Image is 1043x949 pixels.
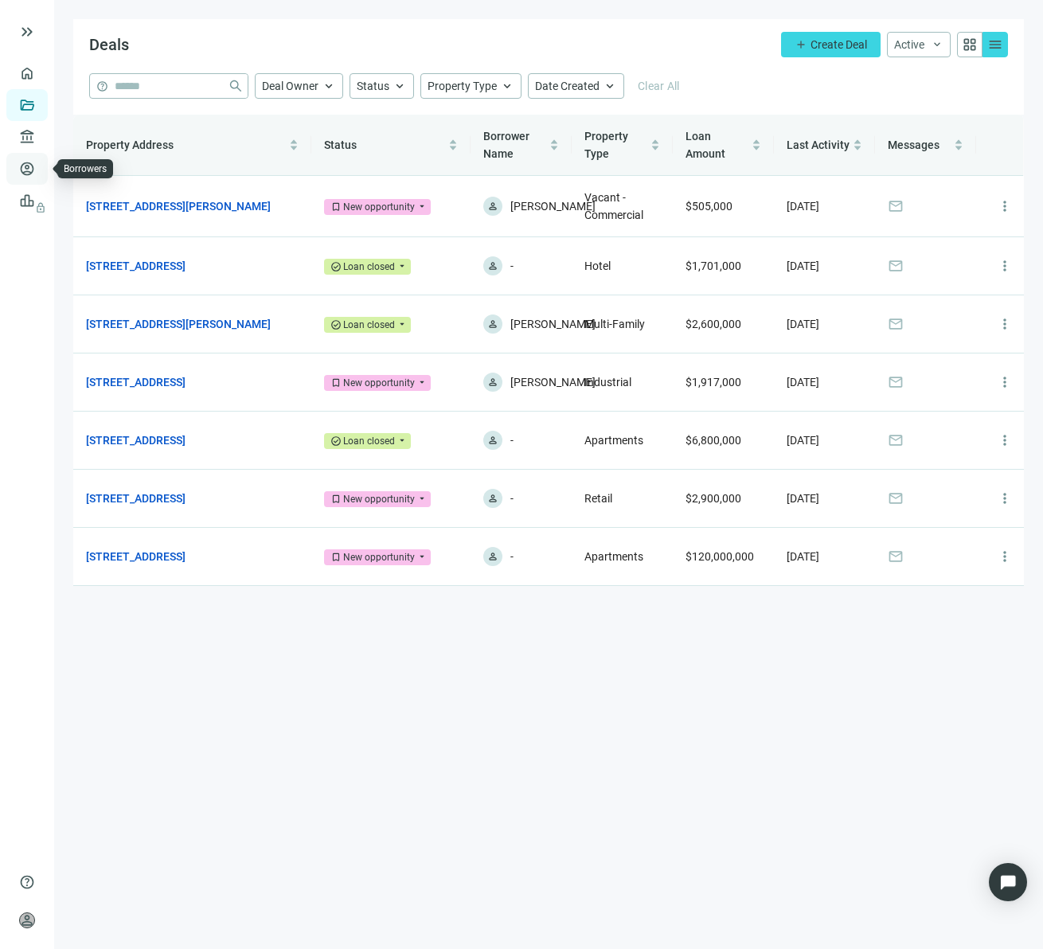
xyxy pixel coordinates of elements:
[322,79,336,93] span: keyboard_arrow_up
[686,130,725,160] span: Loan Amount
[483,130,529,160] span: Borrower Name
[989,190,1021,222] button: more_vert
[787,550,819,563] span: [DATE]
[487,435,498,446] span: person
[343,259,395,275] div: Loan closed
[584,434,643,447] span: Apartments
[962,37,978,53] span: grid_view
[19,874,35,890] span: help
[86,490,186,507] a: [STREET_ADDRESS]
[989,250,1021,282] button: more_vert
[584,260,611,272] span: Hotel
[888,549,904,564] span: mail
[510,314,596,334] span: [PERSON_NAME]
[86,432,186,449] a: [STREET_ADDRESS]
[887,32,951,57] button: Activekeyboard_arrow_down
[343,491,415,507] div: New opportunity
[96,80,108,92] span: help
[997,432,1013,448] span: more_vert
[989,863,1027,901] div: Open Intercom Messenger
[584,492,612,505] span: Retail
[787,318,819,330] span: [DATE]
[330,377,342,389] span: bookmark
[686,260,741,272] span: $1,701,000
[86,315,271,333] a: [STREET_ADDRESS][PERSON_NAME]
[86,197,271,215] a: [STREET_ADDRESS][PERSON_NAME]
[997,316,1013,332] span: more_vert
[787,260,819,272] span: [DATE]
[997,258,1013,274] span: more_vert
[510,489,514,508] span: -
[787,492,819,505] span: [DATE]
[997,549,1013,564] span: more_vert
[787,376,819,389] span: [DATE]
[811,38,867,51] span: Create Deal
[686,200,732,213] span: $505,000
[393,79,407,93] span: keyboard_arrow_up
[989,308,1021,340] button: more_vert
[931,38,943,51] span: keyboard_arrow_down
[343,199,415,215] div: New opportunity
[330,435,342,447] span: check_circle
[888,432,904,448] span: mail
[888,490,904,506] span: mail
[86,548,186,565] a: [STREET_ADDRESS]
[330,494,342,505] span: bookmark
[584,130,628,160] span: Property Type
[86,139,174,151] span: Property Address
[487,551,498,562] span: person
[500,79,514,93] span: keyboard_arrow_up
[428,80,497,92] span: Property Type
[510,431,514,450] span: -
[787,434,819,447] span: [DATE]
[487,201,498,212] span: person
[330,201,342,213] span: bookmark
[330,319,342,330] span: check_circle
[888,316,904,332] span: mail
[330,261,342,272] span: check_circle
[510,256,514,275] span: -
[510,547,514,566] span: -
[686,434,741,447] span: $6,800,000
[989,482,1021,514] button: more_vert
[343,433,395,449] div: Loan closed
[584,376,631,389] span: Industrial
[343,549,415,565] div: New opportunity
[888,374,904,390] span: mail
[631,73,687,99] button: Clear All
[262,80,318,92] span: Deal Owner
[343,317,395,333] div: Loan closed
[86,257,186,275] a: [STREET_ADDRESS]
[330,552,342,563] span: bookmark
[686,318,741,330] span: $2,600,000
[989,541,1021,572] button: more_vert
[888,258,904,274] span: mail
[19,912,35,928] span: person
[487,493,498,504] span: person
[584,191,643,221] span: Vacant - Commercial
[487,260,498,271] span: person
[787,200,819,213] span: [DATE]
[686,492,741,505] span: $2,900,000
[997,374,1013,390] span: more_vert
[584,550,643,563] span: Apartments
[686,376,741,389] span: $1,917,000
[686,550,754,563] span: $120,000,000
[510,197,596,216] span: [PERSON_NAME]
[795,38,807,51] span: add
[989,424,1021,456] button: more_vert
[989,366,1021,398] button: more_vert
[997,198,1013,214] span: more_vert
[603,79,617,93] span: keyboard_arrow_up
[787,139,850,151] span: Last Activity
[535,80,600,92] span: Date Created
[18,22,37,41] button: keyboard_double_arrow_right
[510,373,596,392] span: [PERSON_NAME]
[487,377,498,388] span: person
[487,318,498,330] span: person
[584,318,645,330] span: Multi-Family
[781,32,881,57] button: addCreate Deal
[894,38,924,51] span: Active
[343,375,415,391] div: New opportunity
